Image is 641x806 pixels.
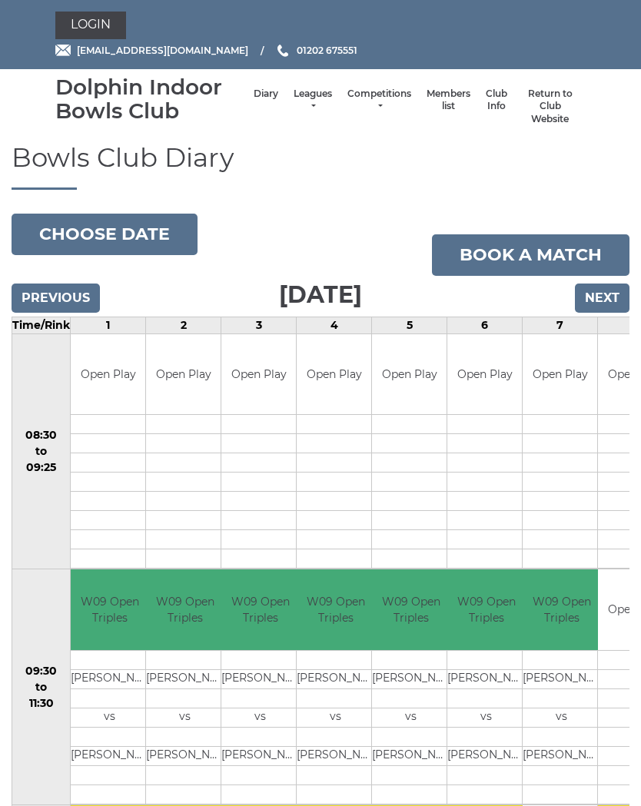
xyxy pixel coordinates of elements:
a: Return to Club Website [523,88,578,126]
td: [PERSON_NAME] [221,669,299,688]
td: [PERSON_NAME] [146,669,224,688]
td: vs [71,708,148,727]
button: Choose date [12,214,198,255]
td: [PERSON_NAME] [523,669,600,688]
td: 7 [523,317,598,333]
a: Club Info [486,88,507,113]
td: W09 Open Triples [146,569,224,650]
td: [PERSON_NAME] [523,746,600,765]
h1: Bowls Club Diary [12,144,629,190]
td: W09 Open Triples [71,569,148,650]
div: Dolphin Indoor Bowls Club [55,75,246,123]
td: Open Play [523,334,597,415]
td: vs [297,708,374,727]
a: Phone us 01202 675551 [275,43,357,58]
td: [PERSON_NAME] [372,746,450,765]
td: 3 [221,317,297,333]
img: Phone us [277,45,288,57]
td: [PERSON_NAME] [71,669,148,688]
td: [PERSON_NAME] [221,746,299,765]
td: Open Play [372,334,447,415]
td: [PERSON_NAME] [447,669,525,688]
td: 4 [297,317,372,333]
input: Previous [12,284,100,313]
img: Email [55,45,71,56]
td: 08:30 to 09:25 [12,333,71,569]
td: vs [221,708,299,727]
td: [PERSON_NAME] [297,669,374,688]
td: W09 Open Triples [372,569,450,650]
td: Open Play [71,334,145,415]
a: Competitions [347,88,411,113]
td: 6 [447,317,523,333]
td: [PERSON_NAME] [372,669,450,688]
td: Open Play [146,334,221,415]
td: vs [146,708,224,727]
td: [PERSON_NAME] [447,746,525,765]
td: 5 [372,317,447,333]
td: Open Play [297,334,371,415]
a: Leagues [294,88,332,113]
td: vs [447,708,525,727]
a: Book a match [432,234,629,276]
td: W09 Open Triples [297,569,374,650]
td: Open Play [221,334,296,415]
a: Email [EMAIL_ADDRESS][DOMAIN_NAME] [55,43,248,58]
input: Next [575,284,629,313]
td: 2 [146,317,221,333]
td: [PERSON_NAME] [297,746,374,765]
td: [PERSON_NAME] [71,746,148,765]
td: Open Play [447,334,522,415]
td: W09 Open Triples [221,569,299,650]
td: Time/Rink [12,317,71,333]
a: Login [55,12,126,39]
a: Members list [427,88,470,113]
span: 01202 675551 [297,45,357,56]
a: Diary [254,88,278,101]
td: 1 [71,317,146,333]
td: W09 Open Triples [447,569,525,650]
td: W09 Open Triples [523,569,600,650]
td: vs [372,708,450,727]
td: vs [523,708,600,727]
span: [EMAIL_ADDRESS][DOMAIN_NAME] [77,45,248,56]
td: 09:30 to 11:30 [12,569,71,805]
td: [PERSON_NAME] [146,746,224,765]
